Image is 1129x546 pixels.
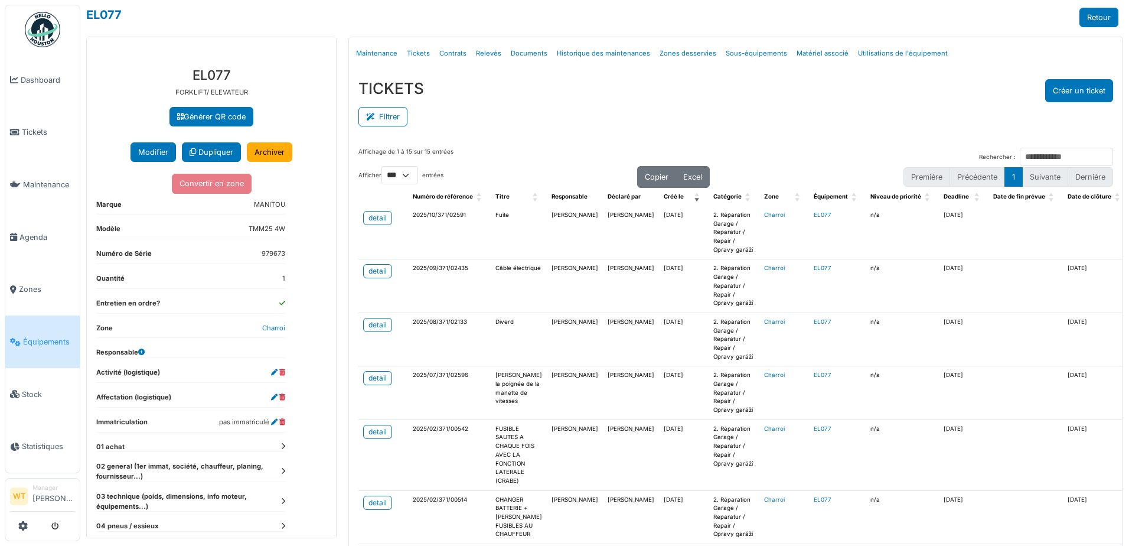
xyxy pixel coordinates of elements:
[10,483,75,512] a: WT Manager[PERSON_NAME]
[866,420,939,490] td: n/a
[713,193,742,200] span: Catégorie
[974,188,981,206] span: Deadline: Activate to sort
[709,313,759,366] td: 2. Réparation Garage / Reparatur / Repair / Opravy garáží
[814,496,831,503] a: EL077
[5,368,80,421] a: Stock
[96,347,145,357] dt: Responsable
[851,188,859,206] span: Équipement: Activate to sort
[939,206,988,259] td: [DATE]
[764,372,785,378] a: Charroi
[5,316,80,368] a: Équipements
[363,496,392,510] a: detail
[608,193,641,200] span: Déclaré par
[435,40,471,67] a: Contrats
[21,74,75,86] span: Dashboard
[659,313,709,366] td: [DATE]
[23,179,75,190] span: Maintenance
[254,200,285,210] dd: MANITOU
[477,188,484,206] span: Numéro de référence: Activate to sort
[944,193,969,200] span: Deadline
[603,420,659,490] td: [PERSON_NAME]
[381,166,418,184] select: Afficherentrées
[96,200,122,214] dt: Marque
[547,490,603,544] td: [PERSON_NAME]
[709,206,759,259] td: 2. Réparation Garage / Reparatur / Repair / Opravy garáží
[358,148,453,166] div: Affichage de 1 à 15 sur 15 entrées
[96,274,125,288] dt: Quantité
[491,366,547,420] td: [PERSON_NAME] la poignée de la manette de vitesses
[709,259,759,313] td: 2. Réparation Garage / Reparatur / Repair / Opravy garáží
[408,206,491,259] td: 2025/10/371/02591
[866,313,939,366] td: n/a
[939,490,988,544] td: [DATE]
[709,490,759,544] td: 2. Réparation Garage / Reparatur / Repair / Opravy garáží
[659,490,709,544] td: [DATE]
[491,490,547,544] td: CHANGER BATTERIE + [PERSON_NAME] FUSIBLES AU CHAUFFEUR
[866,259,939,313] td: n/a
[413,193,473,200] span: Numéro de référence
[96,492,285,512] dt: 03 technique (poids, dimensions, info moteur, équipements...)
[96,323,113,338] dt: Zone
[358,166,443,184] label: Afficher entrées
[925,188,932,206] span: Niveau de priorité: Activate to sort
[709,420,759,490] td: 2. Réparation Garage / Reparatur / Repair / Opravy garáží
[363,318,392,332] a: detail
[368,266,387,277] div: detail
[358,79,424,97] h3: TICKETS
[22,389,75,400] span: Stock
[96,442,285,452] dt: 01 achat
[506,40,552,67] a: Documents
[96,298,160,313] dt: Entretien en ordre?
[552,40,655,67] a: Historique des maintenances
[814,372,831,378] a: EL077
[86,8,122,22] a: EL077
[351,40,402,67] a: Maintenance
[603,206,659,259] td: [PERSON_NAME]
[1045,79,1113,102] button: Créer un ticket
[262,249,285,259] dd: 979673
[363,211,392,225] a: detail
[764,265,785,271] a: Charroi
[5,106,80,159] a: Tickets
[1063,313,1129,366] td: [DATE]
[1004,167,1023,187] button: 1
[363,425,392,439] a: detail
[182,142,241,162] a: Dupliquer
[939,313,988,366] td: [DATE]
[32,483,75,509] li: [PERSON_NAME]
[659,366,709,420] td: [DATE]
[247,142,292,162] a: Archiver
[1063,366,1129,420] td: [DATE]
[547,259,603,313] td: [PERSON_NAME]
[939,259,988,313] td: [DATE]
[22,126,75,138] span: Tickets
[25,12,60,47] img: Badge_color-CXgf-gQk.svg
[1068,193,1111,200] span: Date de clôture
[5,421,80,473] a: Statistiques
[552,193,588,200] span: Responsable
[795,188,802,206] span: Zone: Activate to sort
[533,188,540,206] span: Titre: Activate to sort
[5,54,80,106] a: Dashboard
[5,264,80,316] a: Zones
[368,213,387,223] div: detail
[491,420,547,490] td: FUSIBLE SAUTES A CHAQUE FOIS AVEC LA FONCTION LATERALE (CRABE)
[645,173,668,181] span: Copier
[683,173,702,181] span: Excel
[22,441,75,452] span: Statistiques
[19,284,75,295] span: Zones
[491,313,547,366] td: Diverd
[764,496,785,503] a: Charroi
[694,188,701,206] span: Créé le: Activate to remove sorting
[96,392,171,407] dt: Affectation (logistique)
[1115,188,1122,206] span: Date de clôture: Activate to sort
[903,167,1113,187] nav: pagination
[1063,259,1129,313] td: [DATE]
[547,206,603,259] td: [PERSON_NAME]
[96,461,285,482] dt: 02 general (1er immat, société, chauffeur, planing, fournisseur...)
[979,153,1016,162] label: Rechercher :
[659,420,709,490] td: [DATE]
[408,366,491,420] td: 2025/07/371/02596
[603,366,659,420] td: [PERSON_NAME]
[721,40,792,67] a: Sous-équipements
